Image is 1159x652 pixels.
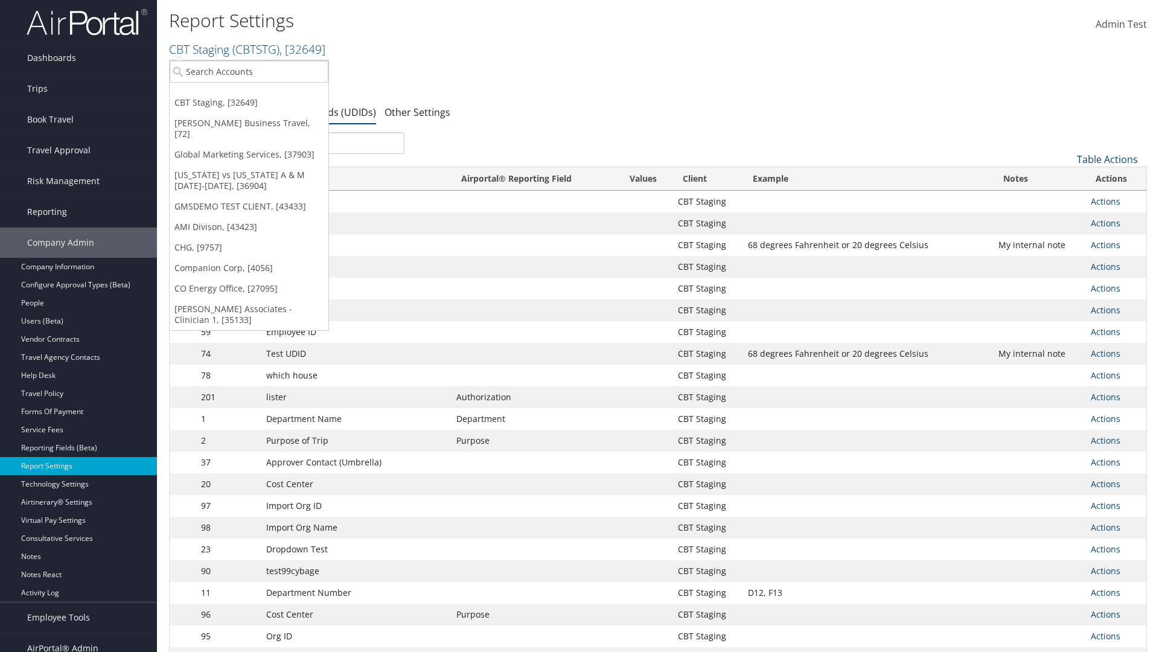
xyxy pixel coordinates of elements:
[260,343,450,365] td: Test UDID
[672,234,742,256] td: CBT Staging
[1091,500,1120,511] a: Actions
[170,113,328,144] a: [PERSON_NAME] Business Travel, [72]
[260,278,450,299] td: VIP
[260,299,450,321] td: Rule Class
[195,365,260,386] td: 78
[992,234,1084,256] td: My internal note
[1091,565,1120,577] a: Actions
[1091,522,1120,533] a: Actions
[450,386,615,408] td: Authorization
[27,104,74,135] span: Book Travel
[170,144,328,165] a: Global Marketing Services, [37903]
[1091,587,1120,598] a: Actions
[672,365,742,386] td: CBT Staging
[992,167,1084,191] th: Notes
[615,167,671,191] th: Values
[260,408,450,430] td: Department Name
[450,167,615,191] th: Airportal&reg; Reporting Field
[170,92,328,113] a: CBT Staging, [32649]
[195,473,260,495] td: 20
[260,539,450,560] td: Dropdown Test
[1091,239,1120,251] a: Actions
[27,197,67,227] span: Reporting
[27,8,147,36] img: airportal-logo.png
[385,106,450,119] a: Other Settings
[1091,478,1120,490] a: Actions
[672,321,742,343] td: CBT Staging
[260,604,450,625] td: Cost Center
[27,166,100,196] span: Risk Management
[672,213,742,234] td: CBT Staging
[260,430,450,452] td: Purpose of Trip
[195,386,260,408] td: 201
[1091,304,1120,316] a: Actions
[1085,167,1146,191] th: Actions
[195,582,260,604] td: 11
[170,278,328,299] a: CO Energy Office, [27095]
[260,495,450,517] td: Import Org ID
[672,278,742,299] td: CBT Staging
[195,321,260,343] td: 59
[195,604,260,625] td: 96
[1091,543,1120,555] a: Actions
[1091,609,1120,620] a: Actions
[195,452,260,473] td: 37
[1091,413,1120,424] a: Actions
[260,234,450,256] td: free
[195,539,260,560] td: 23
[450,604,615,625] td: Purpose
[169,41,325,57] a: CBT Staging
[1091,391,1120,403] a: Actions
[1077,153,1138,166] a: Table Actions
[195,625,260,647] td: 95
[260,473,450,495] td: Cost Center
[170,165,328,196] a: [US_STATE] vs [US_STATE] A & M [DATE]-[DATE], [36904]
[450,430,615,452] td: Purpose
[742,234,992,256] td: 68 degrees Fahrenheit or 20 degrees Celsius
[672,408,742,430] td: CBT Staging
[260,191,450,213] td: QAM
[672,582,742,604] td: CBT Staging
[170,196,328,217] a: GMSDEMO TEST CLIENT, [43433]
[170,258,328,278] a: Companion Corp, [4056]
[260,213,450,234] td: Lister
[1091,369,1120,381] a: Actions
[1091,348,1120,359] a: Actions
[672,560,742,582] td: CBT Staging
[1091,456,1120,468] a: Actions
[170,60,328,83] input: Search Accounts
[260,517,450,539] td: Import Org Name
[27,74,48,104] span: Trips
[1096,18,1147,31] span: Admin Test
[1091,217,1120,229] a: Actions
[170,237,328,258] a: CHG, [9757]
[672,517,742,539] td: CBT Staging
[742,343,992,365] td: 68 degrees Fahrenheit or 20 degrees Celsius
[195,560,260,582] td: 90
[260,167,450,191] th: Name
[170,299,328,330] a: [PERSON_NAME] Associates - Clinician 1, [35133]
[195,408,260,430] td: 1
[672,256,742,278] td: CBT Staging
[260,625,450,647] td: Org ID
[195,430,260,452] td: 2
[672,473,742,495] td: CBT Staging
[260,452,450,473] td: Approver Contact (Umbrella)
[992,343,1084,365] td: My internal note
[672,625,742,647] td: CBT Staging
[672,191,742,213] td: CBT Staging
[1096,6,1147,43] a: Admin Test
[260,582,450,604] td: Department Number
[1091,283,1120,294] a: Actions
[742,167,992,191] th: Example
[1091,196,1120,207] a: Actions
[450,408,615,430] td: Department
[672,452,742,473] td: CBT Staging
[27,135,91,165] span: Travel Approval
[672,343,742,365] td: CBT Staging
[1091,435,1120,446] a: Actions
[260,365,450,386] td: which house
[672,430,742,452] td: CBT Staging
[195,517,260,539] td: 98
[672,386,742,408] td: CBT Staging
